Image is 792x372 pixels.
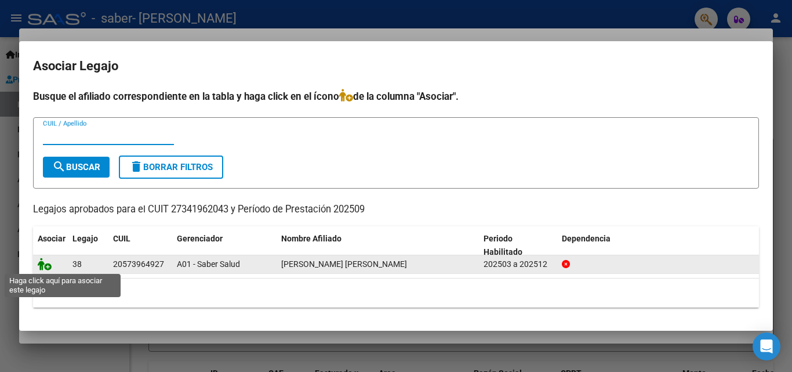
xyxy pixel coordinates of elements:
[33,89,759,104] h4: Busque el afiliado correspondiente en la tabla y haga click en el ícono de la columna "Asociar".
[72,259,82,269] span: 38
[119,156,223,179] button: Borrar Filtros
[38,234,66,243] span: Asociar
[177,234,223,243] span: Gerenciador
[72,234,98,243] span: Legajo
[484,258,553,271] div: 202503 a 202512
[129,160,143,174] mat-icon: delete
[557,226,760,265] datatable-header-cell: Dependencia
[52,162,100,172] span: Buscar
[33,203,759,217] p: Legajos aprobados para el CUIT 27341962043 y Período de Prestación 202509
[277,226,479,265] datatable-header-cell: Nombre Afiliado
[33,55,759,77] h2: Asociar Legajo
[68,226,108,265] datatable-header-cell: Legajo
[753,333,780,360] div: Open Intercom Messenger
[33,226,68,265] datatable-header-cell: Asociar
[52,160,66,174] mat-icon: search
[43,157,110,178] button: Buscar
[129,162,213,172] span: Borrar Filtros
[479,226,557,265] datatable-header-cell: Periodo Habilitado
[484,234,522,257] span: Periodo Habilitado
[33,279,759,308] div: 1 registros
[281,234,341,243] span: Nombre Afiliado
[113,258,164,271] div: 20573964927
[113,234,130,243] span: CUIL
[281,259,407,269] span: SOTO ROMANO ISMAEL ALEJO
[172,226,277,265] datatable-header-cell: Gerenciador
[108,226,172,265] datatable-header-cell: CUIL
[177,259,240,269] span: A01 - Saber Salud
[562,234,611,243] span: Dependencia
